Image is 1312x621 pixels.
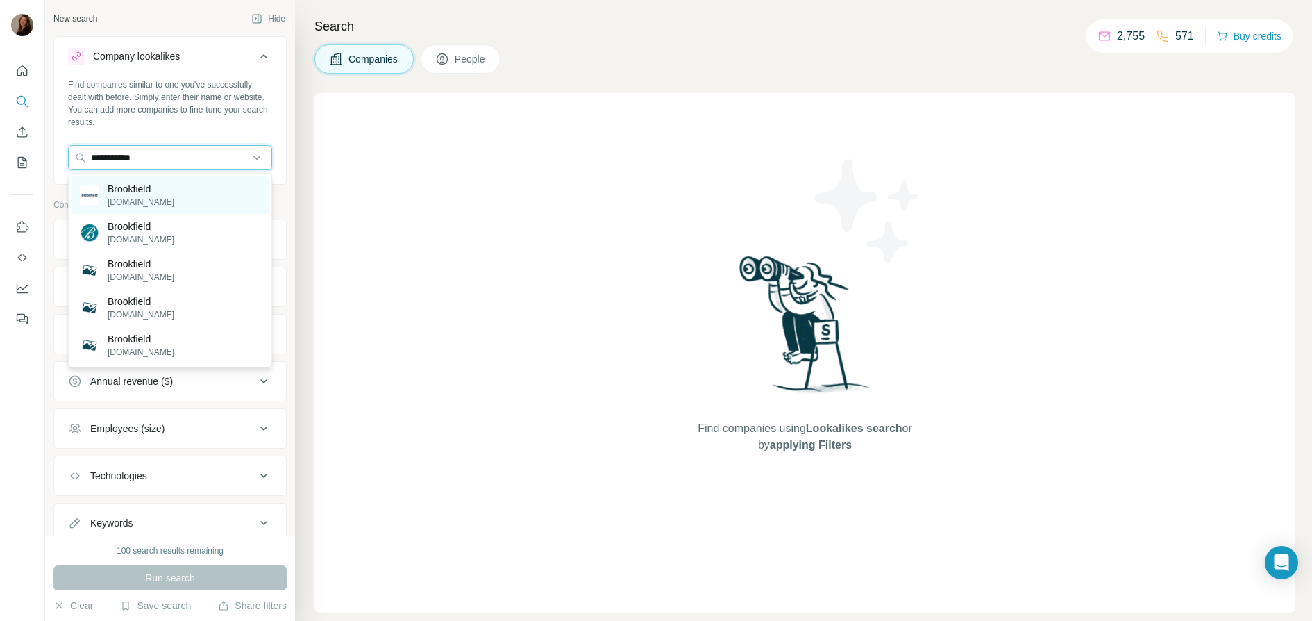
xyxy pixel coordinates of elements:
[68,78,272,129] div: Find companies similar to one you've successfully dealt with before. Simply enter their name or w...
[805,149,930,274] img: Surfe Illustration - Stars
[1265,546,1298,579] div: Open Intercom Messenger
[90,422,165,436] div: Employees (size)
[455,52,487,66] span: People
[108,220,174,233] p: Brookfield
[80,298,99,317] img: Brookfield
[770,439,852,451] span: applying Filters
[1175,28,1194,44] p: 571
[53,599,93,613] button: Clear
[11,276,33,301] button: Dashboard
[1217,26,1281,46] button: Buy credits
[11,245,33,270] button: Use Surfe API
[108,233,174,246] p: [DOMAIN_NAME]
[108,257,174,271] p: Brookfield
[54,459,286,492] button: Technologies
[54,223,286,256] button: Company
[108,295,174,308] p: Brookfield
[806,422,902,434] span: Lookalikes search
[218,599,287,613] button: Share filters
[348,52,399,66] span: Companies
[80,260,99,280] img: Brookfield
[314,17,1295,36] h4: Search
[80,185,99,205] img: Brookfield
[693,420,916,454] span: Find companies using or by
[108,346,174,358] p: [DOMAIN_NAME]
[93,49,180,63] div: Company lookalikes
[54,365,286,398] button: Annual revenue ($)
[11,14,33,36] img: Avatar
[11,306,33,331] button: Feedback
[54,506,286,540] button: Keywords
[80,223,99,242] img: Brookfield
[11,119,33,144] button: Enrich CSV
[54,40,286,78] button: Company lookalikes
[108,332,174,346] p: Brookfield
[120,599,191,613] button: Save search
[108,271,174,283] p: [DOMAIN_NAME]
[1117,28,1145,44] p: 2,755
[11,89,33,114] button: Search
[108,308,174,321] p: [DOMAIN_NAME]
[242,8,295,29] button: Hide
[11,58,33,83] button: Quick start
[54,412,286,445] button: Employees (size)
[11,150,33,175] button: My lists
[90,469,147,483] div: Technologies
[54,317,286,351] button: HQ location
[54,270,286,304] button: Industry
[117,545,224,557] div: 100 search results remaining
[108,196,174,208] p: [DOMAIN_NAME]
[11,215,33,240] button: Use Surfe on LinkedIn
[108,182,174,196] p: Brookfield
[53,199,287,211] p: Company information
[53,13,97,25] div: New search
[90,374,173,388] div: Annual revenue ($)
[80,336,99,355] img: Brookfield
[90,516,133,530] div: Keywords
[733,252,877,407] img: Surfe Illustration - Woman searching with binoculars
